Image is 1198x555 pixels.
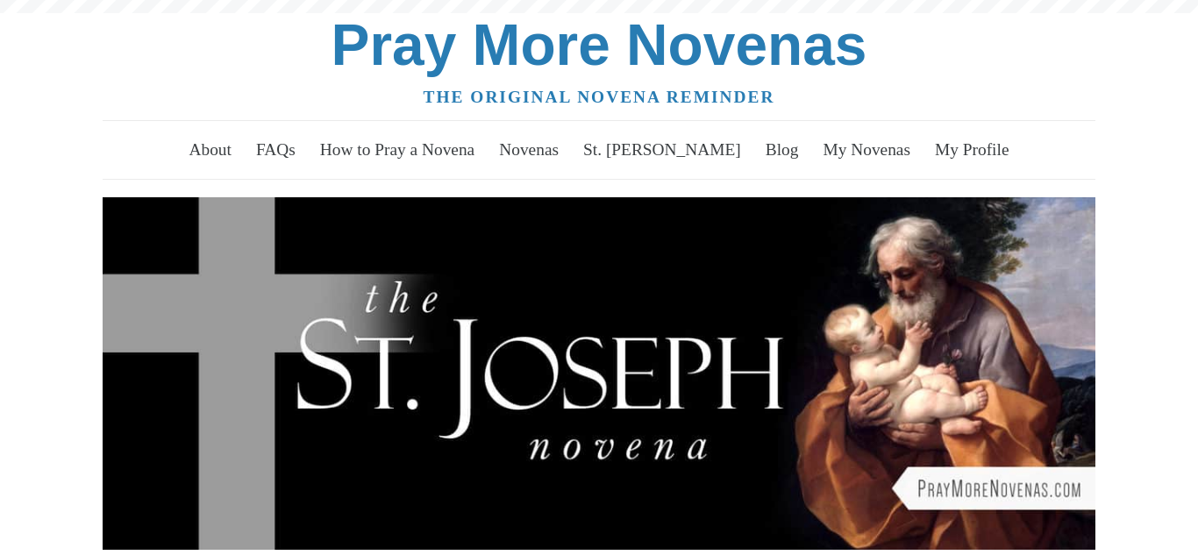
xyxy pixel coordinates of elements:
img: Join in praying the St. Joseph Novena [103,197,1095,551]
a: Pray More Novenas [332,12,867,77]
a: The original novena reminder [424,88,775,106]
a: About [179,125,242,174]
a: How to Pray a Novena [310,125,485,174]
a: My Novenas [813,125,921,174]
a: Novenas [489,125,569,174]
a: St. [PERSON_NAME] [573,125,751,174]
a: FAQs [246,125,305,174]
a: My Profile [924,125,1019,174]
a: Blog [755,125,809,174]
